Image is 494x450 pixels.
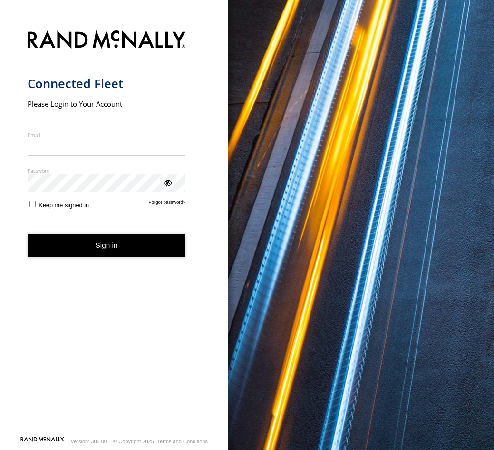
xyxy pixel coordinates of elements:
[20,437,64,446] a: Visit our Website
[28,29,186,53] img: Rand McNally
[163,178,172,187] div: ViewPassword
[71,439,107,444] div: Version: 306.00
[39,201,89,209] span: Keep me signed in
[113,439,208,444] div: © Copyright 2025 -
[28,131,186,139] label: Email
[28,99,186,109] h2: Please Login to Your Account
[149,200,186,209] a: Forgot password?
[28,25,201,436] form: main
[28,234,186,257] button: Sign in
[28,167,186,174] label: Password
[157,439,208,444] a: Terms and Conditions
[29,201,36,207] input: Keep me signed in
[28,76,186,91] h1: Connected Fleet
